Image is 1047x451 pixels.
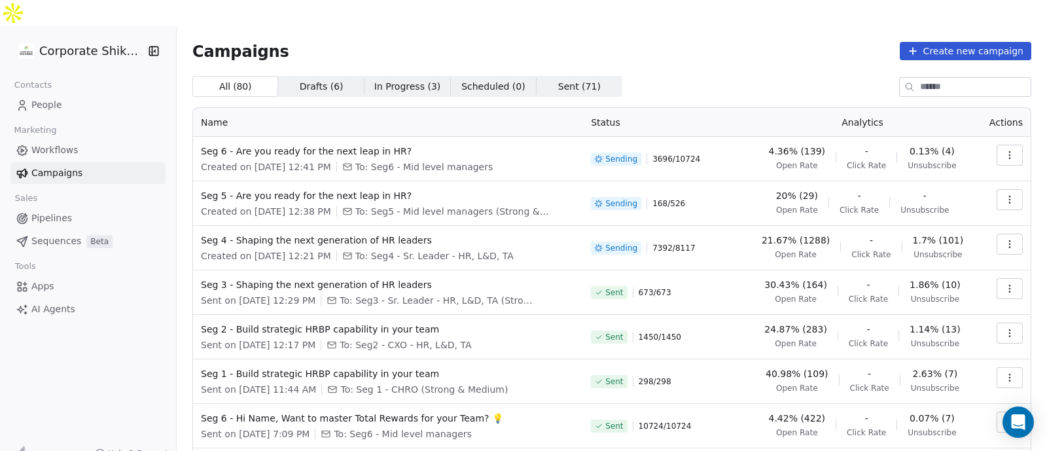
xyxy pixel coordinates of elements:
[16,40,139,62] button: Corporate Shiksha
[775,249,817,260] span: Open Rate
[374,80,441,94] span: In Progress ( 3 )
[31,166,82,180] span: Campaigns
[355,249,514,262] span: To: Seg4 - Sr. Leader - HR, L&D, TA
[201,338,315,352] span: Sent on [DATE] 12:17 PM
[300,80,344,94] span: Drafts ( 6 )
[776,427,818,438] span: Open Rate
[201,145,575,158] span: Seg 6 - Are you ready for the next leap in HR?
[840,205,879,215] span: Click Rate
[913,367,958,380] span: 2.63% (7)
[908,160,956,171] span: Unsubscribe
[605,421,623,431] span: Sent
[86,235,113,248] span: Beta
[193,108,583,137] th: Name
[766,367,828,380] span: 40.98% (109)
[652,154,700,164] span: 3696 / 10724
[201,427,310,441] span: Sent on [DATE] 7:09 PM
[865,145,868,158] span: -
[9,75,58,95] span: Contacts
[847,427,886,438] span: Click Rate
[847,160,886,171] span: Click Rate
[201,294,315,307] span: Sent on [DATE] 12:29 PM
[911,338,959,349] span: Unsubscribe
[849,294,888,304] span: Click Rate
[639,332,681,342] span: 1450 / 1450
[639,287,671,298] span: 673 / 673
[978,108,1031,137] th: Actions
[9,257,41,276] span: Tools
[201,278,575,291] span: Seg 3 - Shaping the next generation of HR leaders
[558,80,601,94] span: Sent ( 71 )
[9,120,62,140] span: Marketing
[10,139,166,161] a: Workflows
[1003,406,1034,438] div: Open Intercom Messenger
[10,207,166,229] a: Pipelines
[910,323,961,336] span: 1.14% (13)
[201,234,575,247] span: Seg 4 - Shaping the next generation of HR leaders
[776,383,818,393] span: Open Rate
[605,287,623,298] span: Sent
[31,280,54,293] span: Apps
[605,154,637,164] span: Sending
[764,323,826,336] span: 24.87% (283)
[910,412,955,425] span: 0.07% (7)
[866,323,870,336] span: -
[911,294,959,304] span: Unsubscribe
[850,383,889,393] span: Click Rate
[192,42,289,60] span: Campaigns
[340,383,508,396] span: To: Seg 1 - CHRO (Strong & Medium)
[764,278,826,291] span: 30.43% (164)
[10,162,166,184] a: Campaigns
[652,243,695,253] span: 7392 / 8117
[201,367,575,380] span: Seg 1 - Build strategic HRBP capability in your team
[355,160,493,173] span: To: Seg6 - Mid level managers
[910,145,955,158] span: 0.13% (4)
[776,160,818,171] span: Open Rate
[31,211,72,225] span: Pipelines
[908,427,956,438] span: Unsubscribe
[31,143,79,157] span: Workflows
[866,278,870,291] span: -
[652,198,685,209] span: 168 / 526
[911,383,959,393] span: Unsubscribe
[10,94,166,116] a: People
[762,234,830,247] span: 21.67% (1288)
[639,421,692,431] span: 10724 / 10724
[775,294,817,304] span: Open Rate
[201,205,331,218] span: Created on [DATE] 12:38 PM
[201,412,575,425] span: Seg 6 - Hi Name, Want to master Total Rewards for your Team? 💡
[605,198,637,209] span: Sending
[201,249,331,262] span: Created on [DATE] 12:21 PM
[900,205,949,215] span: Unsubscribe
[18,43,34,59] img: CorporateShiksha.png
[201,160,331,173] span: Created on [DATE] 12:41 PM
[849,338,888,349] span: Click Rate
[334,427,471,441] span: To: Seg6 - Mid level managers
[913,234,964,247] span: 1.7% (101)
[605,332,623,342] span: Sent
[201,323,575,336] span: Seg 2 - Build strategic HRBP capability in your team
[775,338,817,349] span: Open Rate
[851,249,891,260] span: Click Rate
[10,230,166,252] a: SequencesBeta
[605,243,637,253] span: Sending
[900,42,1031,60] button: Create new campaign
[31,98,62,112] span: People
[355,205,552,218] span: To: Seg5 - Mid level managers (Strong & Medium)
[605,376,623,387] span: Sent
[768,412,825,425] span: 4.42% (422)
[583,108,747,137] th: Status
[768,145,825,158] span: 4.36% (139)
[776,205,818,215] span: Open Rate
[923,189,927,202] span: -
[870,234,873,247] span: -
[910,278,961,291] span: 1.86% (10)
[31,234,81,248] span: Sequences
[776,189,818,202] span: 20% (29)
[9,189,43,208] span: Sales
[340,294,536,307] span: To: Seg3 - Sr. Leader - HR, L&D, TA (Strong & Medium)
[10,276,166,297] a: Apps
[201,383,316,396] span: Sent on [DATE] 11:44 AM
[340,338,471,352] span: To: Seg2 - CXO - HR, L&D, TA
[31,302,75,316] span: AI Agents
